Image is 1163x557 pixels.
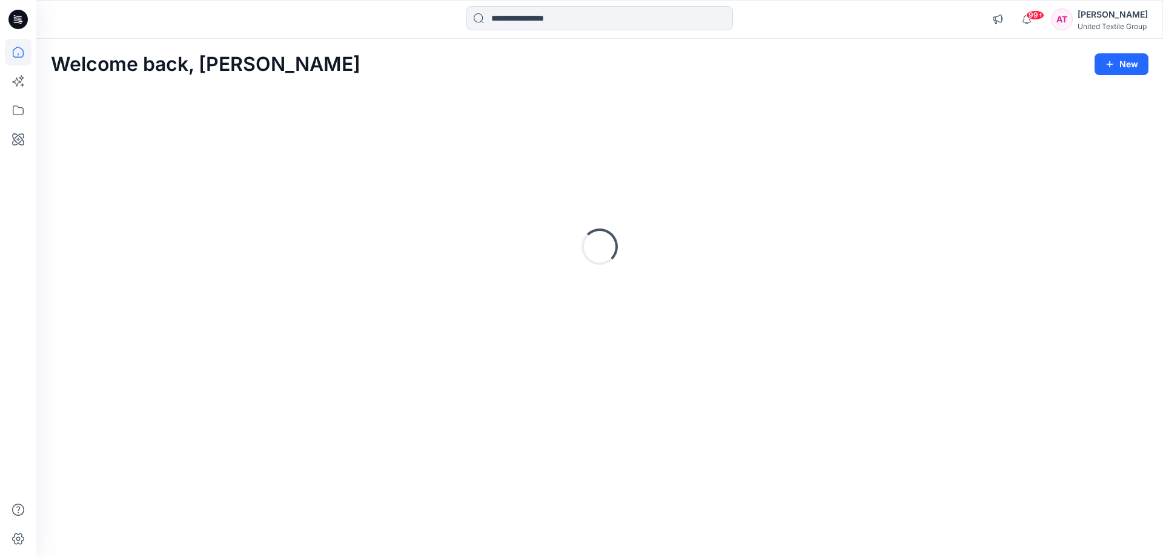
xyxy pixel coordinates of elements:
[1078,7,1148,22] div: [PERSON_NAME]
[1078,22,1148,31] div: United Textile Group
[1095,53,1148,75] button: New
[51,53,360,76] h2: Welcome back, [PERSON_NAME]
[1026,10,1044,20] span: 99+
[1051,8,1073,30] div: AT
